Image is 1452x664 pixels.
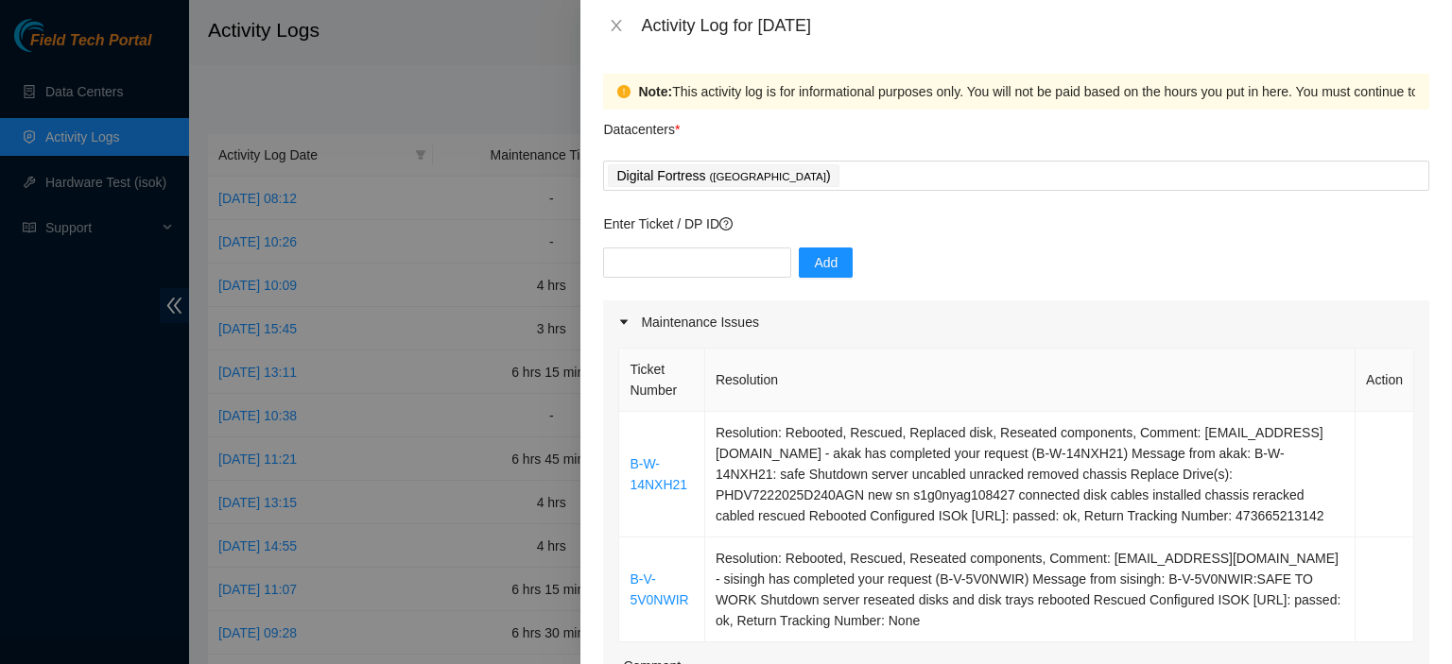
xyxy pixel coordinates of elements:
div: Maintenance Issues [603,300,1429,344]
span: Add [814,252,838,273]
th: Action [1356,349,1414,412]
p: Datacenters [603,110,680,140]
th: Ticket Number [619,349,704,412]
a: B-W-14NXH21 [630,456,687,492]
td: Resolution: Rebooted, Rescued, Replaced disk, Reseated components, Comment: [EMAIL_ADDRESS][DOMAI... [705,412,1356,537]
span: caret-right [618,316,630,328]
span: question-circle [719,217,733,230]
a: B-V-5V0NWIR [630,571,688,607]
button: Add [799,247,853,278]
span: exclamation-circle [617,85,631,98]
strong: Note: [638,81,672,102]
div: Activity Log for [DATE] [641,15,1429,36]
td: Resolution: Rebooted, Rescued, Reseated components, Comment: [EMAIL_ADDRESS][DOMAIN_NAME] - sisin... [705,537,1356,642]
p: Enter Ticket / DP ID [603,213,1429,234]
span: close [609,18,624,33]
th: Resolution [705,349,1356,412]
span: ( [GEOGRAPHIC_DATA] [709,171,826,182]
p: Digital Fortress ) [616,165,830,187]
button: Close [603,17,630,35]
